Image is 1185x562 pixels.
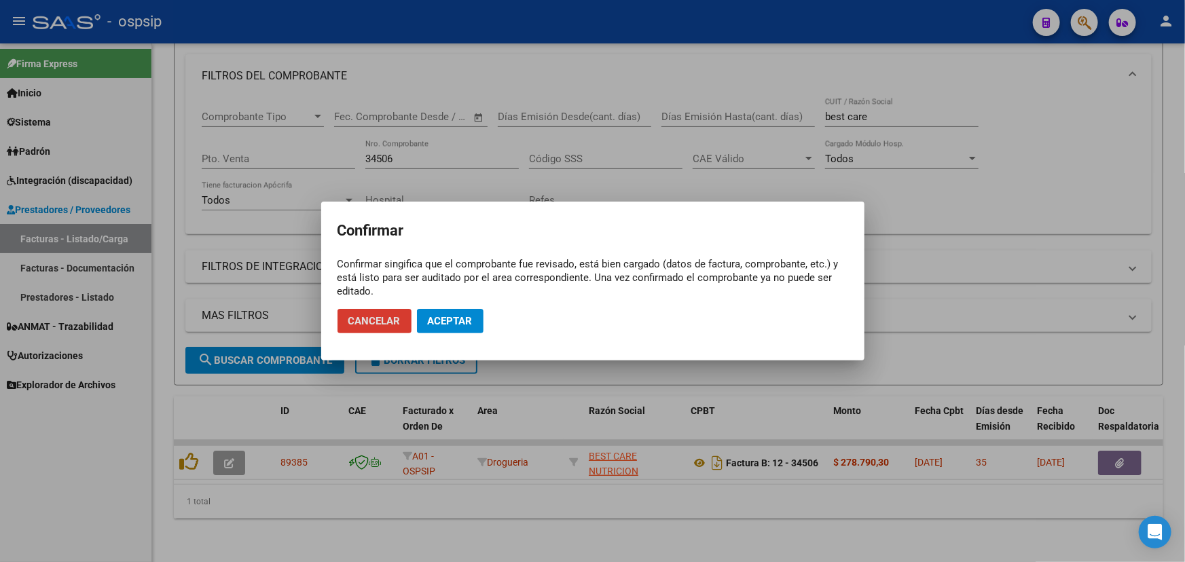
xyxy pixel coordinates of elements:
[428,315,473,327] span: Aceptar
[338,218,848,244] h2: Confirmar
[348,315,401,327] span: Cancelar
[1139,516,1171,548] div: Open Intercom Messenger
[338,309,412,333] button: Cancelar
[338,257,848,298] div: Confirmar singifica que el comprobante fue revisado, está bien cargado (datos de factura, comprob...
[417,309,484,333] button: Aceptar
